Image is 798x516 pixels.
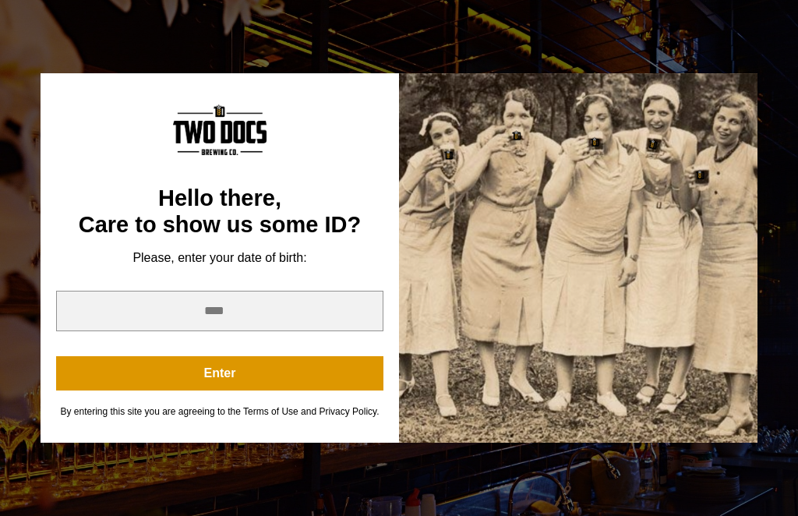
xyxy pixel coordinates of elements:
[56,356,383,391] button: Enter
[56,250,383,266] div: Please, enter your date of birth:
[173,104,267,155] img: Content Logo
[56,406,383,418] div: By entering this site you are agreeing to the Terms of Use and Privacy Policy.
[56,291,383,331] input: year
[56,186,383,238] div: Hello there, Care to show us some ID?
